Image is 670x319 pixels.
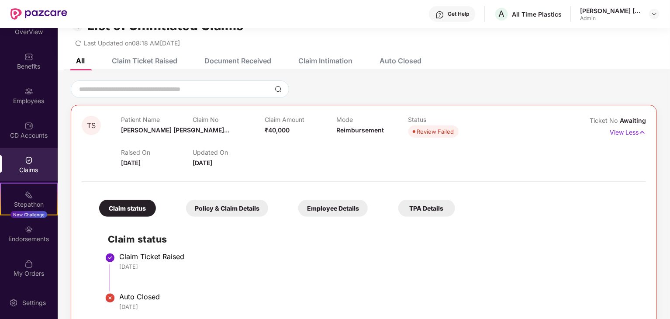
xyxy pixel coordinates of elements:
[580,7,641,15] div: [PERSON_NAME] [PERSON_NAME]
[119,303,637,311] div: [DATE]
[512,10,562,18] div: All Time Plastics
[20,298,48,307] div: Settings
[186,200,268,217] div: Policy & Claim Details
[193,116,264,123] p: Claim No
[620,117,646,124] span: Awaiting
[590,117,620,124] span: Ticket No
[408,116,480,123] p: Status
[9,298,18,307] img: svg+xml;base64,PHN2ZyBpZD0iU2V0dGluZy0yMHgyMCIgeG1sbnM9Imh0dHA6Ly93d3cudzMub3JnLzIwMDAvc3ZnIiB3aW...
[193,159,212,166] span: [DATE]
[10,211,47,218] div: New Challenge
[193,126,196,134] span: -
[380,56,421,65] div: Auto Closed
[24,260,33,268] img: svg+xml;base64,PHN2ZyBpZD0iTXlfT3JkZXJzIiBkYXRhLW5hbWU9Ik15IE9yZGVycyIgeG1sbnM9Imh0dHA6Ly93d3cudz...
[10,8,67,20] img: New Pazcare Logo
[298,200,368,217] div: Employee Details
[84,39,180,47] span: Last Updated on 08:18 AM[DATE]
[24,191,33,199] img: svg+xml;base64,PHN2ZyB4bWxucz0iaHR0cDovL3d3dy53My5vcmcvMjAwMC9zdmciIHdpZHRoPSIyMSIgaGVpZ2h0PSIyMC...
[24,225,33,234] img: svg+xml;base64,PHN2ZyBpZD0iRW5kb3JzZW1lbnRzIiB4bWxucz0iaHR0cDovL3d3dy53My5vcmcvMjAwMC9zdmciIHdpZH...
[24,87,33,96] img: svg+xml;base64,PHN2ZyBpZD0iRW1wbG95ZWVzIiB4bWxucz0iaHR0cDovL3d3dy53My5vcmcvMjAwMC9zdmciIHdpZHRoPS...
[417,127,454,136] div: Review Failed
[121,126,229,134] span: [PERSON_NAME] [PERSON_NAME]...
[76,56,85,65] div: All
[398,200,455,217] div: TPA Details
[24,121,33,130] img: svg+xml;base64,PHN2ZyBpZD0iQ0RfQWNjb3VudHMiIGRhdGEtbmFtZT0iQ0QgQWNjb3VudHMiIHhtbG5zPSJodHRwOi8vd3...
[112,56,177,65] div: Claim Ticket Raised
[435,10,444,19] img: svg+xml;base64,PHN2ZyBpZD0iSGVscC0zMngzMiIgeG1sbnM9Imh0dHA6Ly93d3cudzMub3JnLzIwMDAvc3ZnIiB3aWR0aD...
[108,232,637,246] h2: Claim status
[121,159,141,166] span: [DATE]
[275,86,282,93] img: svg+xml;base64,PHN2ZyBpZD0iU2VhcmNoLTMyeDMyIiB4bWxucz0iaHR0cDovL3d3dy53My5vcmcvMjAwMC9zdmciIHdpZH...
[119,263,637,270] div: [DATE]
[193,149,264,156] p: Updated On
[119,252,637,261] div: Claim Ticket Raised
[448,10,469,17] div: Get Help
[75,39,81,47] span: redo
[265,126,290,134] span: ₹40,000
[99,200,156,217] div: Claim status
[87,122,96,129] span: TS
[1,200,57,209] div: Stepathon
[580,15,641,22] div: Admin
[119,292,637,301] div: Auto Closed
[105,293,115,303] img: svg+xml;base64,PHN2ZyBpZD0iU3RlcC1Eb25lLTIweDIwIiB4bWxucz0iaHR0cDovL3d3dy53My5vcmcvMjAwMC9zdmciIH...
[24,156,33,165] img: svg+xml;base64,PHN2ZyBpZD0iQ2xhaW0iIHhtbG5zPSJodHRwOi8vd3d3LnczLm9yZy8yMDAwL3N2ZyIgd2lkdGg9IjIwIi...
[336,126,384,134] span: Reimbursement
[204,56,271,65] div: Document Received
[121,116,193,123] p: Patient Name
[105,253,115,263] img: svg+xml;base64,PHN2ZyBpZD0iU3RlcC1Eb25lLTMyeDMyIiB4bWxucz0iaHR0cDovL3d3dy53My5vcmcvMjAwMC9zdmciIH...
[499,9,505,19] span: A
[610,125,646,137] p: View Less
[265,116,336,123] p: Claim Amount
[298,56,352,65] div: Claim Intimation
[24,52,33,61] img: svg+xml;base64,PHN2ZyBpZD0iQmVuZWZpdHMiIHhtbG5zPSJodHRwOi8vd3d3LnczLm9yZy8yMDAwL3N2ZyIgd2lkdGg9Ij...
[639,128,646,137] img: svg+xml;base64,PHN2ZyB4bWxucz0iaHR0cDovL3d3dy53My5vcmcvMjAwMC9zdmciIHdpZHRoPSIxNyIgaGVpZ2h0PSIxNy...
[121,149,193,156] p: Raised On
[336,116,408,123] p: Mode
[651,10,658,17] img: svg+xml;base64,PHN2ZyBpZD0iRHJvcGRvd24tMzJ4MzIiIHhtbG5zPSJodHRwOi8vd3d3LnczLm9yZy8yMDAwL3N2ZyIgd2...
